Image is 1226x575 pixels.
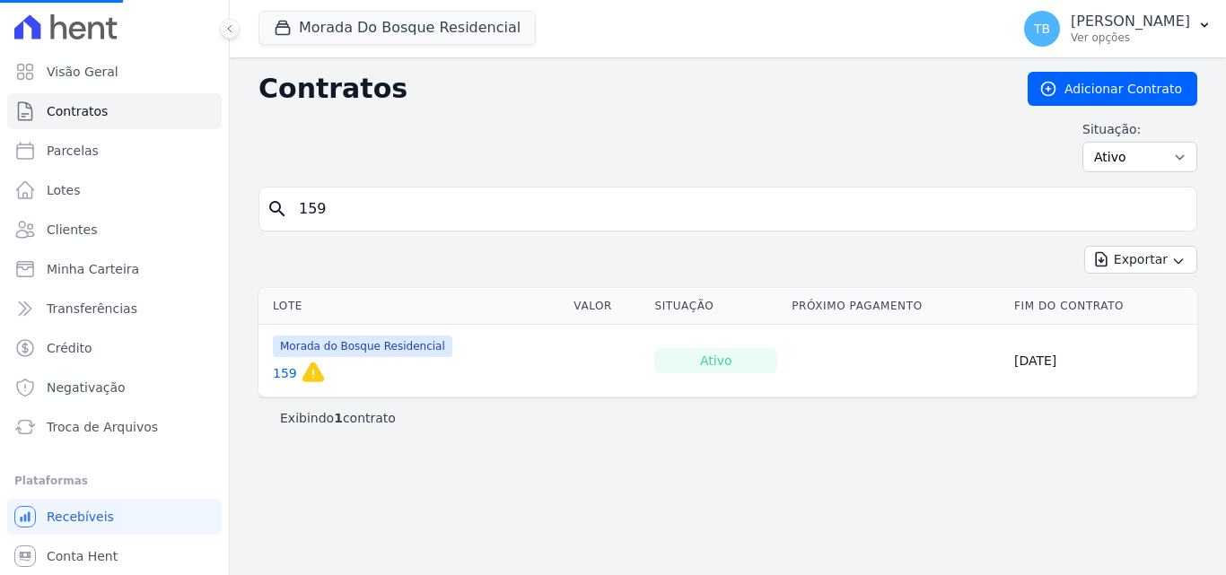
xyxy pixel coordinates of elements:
span: Troca de Arquivos [47,418,158,436]
p: Ver opções [1071,30,1190,45]
a: Parcelas [7,133,222,169]
th: Próximo Pagamento [784,288,1007,325]
span: Morada do Bosque Residencial [273,335,452,357]
th: Fim do Contrato [1007,288,1197,325]
span: Conta Hent [47,547,118,565]
a: Visão Geral [7,54,222,90]
span: Parcelas [47,142,99,160]
a: Crédito [7,330,222,366]
i: search [267,198,288,220]
th: Lote [258,288,566,325]
a: Minha Carteira [7,251,222,287]
h2: Contratos [258,73,999,105]
a: Recebíveis [7,499,222,535]
span: Clientes [47,221,97,239]
a: Troca de Arquivos [7,409,222,445]
span: Recebíveis [47,508,114,526]
th: Valor [566,288,647,325]
span: Transferências [47,300,137,318]
a: Transferências [7,291,222,327]
span: Minha Carteira [47,260,139,278]
button: Morada Do Bosque Residencial [258,11,536,45]
p: [PERSON_NAME] [1071,13,1190,30]
a: 159 [273,364,297,382]
span: TB [1034,22,1050,35]
a: Contratos [7,93,222,129]
a: Clientes [7,212,222,248]
td: [DATE] [1007,325,1197,397]
input: Buscar por nome do lote [288,191,1189,227]
a: Negativação [7,370,222,405]
b: 1 [334,411,343,425]
a: Lotes [7,172,222,208]
th: Situação [647,288,784,325]
button: Exportar [1084,246,1197,274]
span: Visão Geral [47,63,118,81]
span: Lotes [47,181,81,199]
span: Negativação [47,379,126,396]
a: Conta Hent [7,538,222,574]
a: Adicionar Contrato [1028,72,1197,106]
span: Crédito [47,339,92,357]
p: Exibindo contrato [280,409,396,427]
div: Ativo [654,348,777,373]
span: Contratos [47,102,108,120]
button: TB [PERSON_NAME] Ver opções [1010,4,1226,54]
label: Situação: [1082,120,1197,138]
div: Plataformas [14,470,215,492]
